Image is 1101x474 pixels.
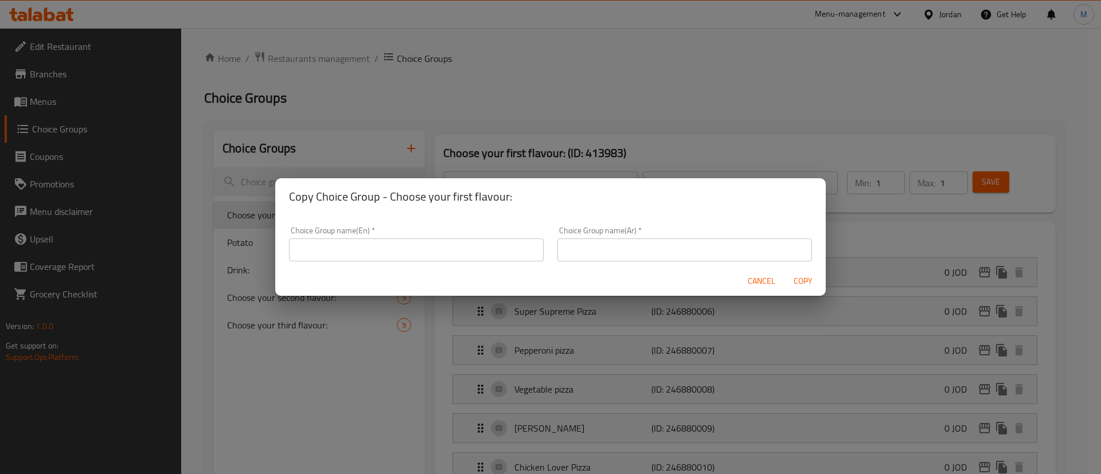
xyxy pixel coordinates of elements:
[743,271,780,292] button: Cancel
[748,274,775,288] span: Cancel
[289,238,544,261] input: Please enter Choice Group name(en)
[289,187,812,206] h2: Copy Choice Group - Choose your first flavour:
[789,274,817,288] span: Copy
[784,271,821,292] button: Copy
[557,238,812,261] input: Please enter Choice Group name(ar)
